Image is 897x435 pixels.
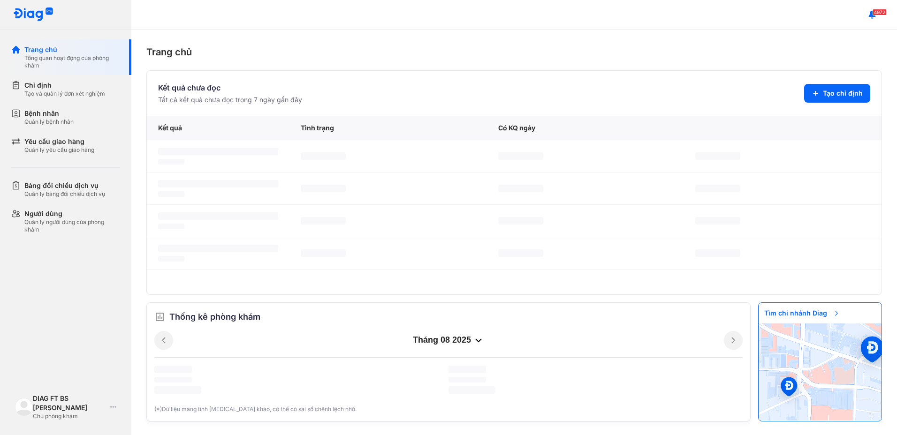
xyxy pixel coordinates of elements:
div: tháng 08 2025 [173,335,724,346]
span: ‌ [448,386,495,394]
div: Người dùng [24,209,120,218]
span: ‌ [154,366,192,373]
span: ‌ [695,152,740,160]
div: Trang chủ [24,45,120,54]
div: Có KQ ngày [487,116,684,140]
span: ‌ [695,185,740,192]
div: Quản lý người dùng của phòng khám [24,218,120,233]
div: Quản lý yêu cầu giao hàng [24,146,94,154]
div: Tổng quan hoạt động của phòng khám [24,54,120,69]
span: 4972 [873,9,887,15]
span: ‌ [158,191,184,197]
span: ‌ [498,249,543,257]
span: ‌ [448,366,486,373]
div: Chỉ định [24,81,105,90]
span: ‌ [695,249,740,257]
span: Tạo chỉ định [823,89,863,98]
span: ‌ [301,185,346,192]
span: ‌ [158,180,278,187]
span: ‌ [301,217,346,225]
div: Kết quả [147,116,289,140]
div: Yêu cầu giao hàng [24,137,94,146]
div: Bệnh nhân [24,109,74,118]
span: ‌ [498,217,543,225]
span: ‌ [498,152,543,160]
div: Chủ phòng khám [33,412,106,420]
span: ‌ [158,245,278,252]
button: Tạo chỉ định [804,84,870,103]
div: Tất cả kết quả chưa đọc trong 7 ngày gần đây [158,95,302,105]
span: ‌ [158,159,184,165]
span: ‌ [158,212,278,220]
div: Quản lý bệnh nhân [24,118,74,126]
img: order.5a6da16c.svg [154,311,166,322]
span: Tìm chi nhánh Diag [759,303,846,323]
span: ‌ [448,377,486,382]
div: Tình trạng [289,116,487,140]
div: Trang chủ [146,45,882,59]
div: DIAG FT BS [PERSON_NAME] [33,394,106,412]
img: logo [13,7,53,22]
span: ‌ [301,249,346,257]
div: Bảng đối chiếu dịch vụ [24,181,105,190]
div: Tạo và quản lý đơn xét nghiệm [24,90,105,97]
div: (*)Dữ liệu mang tính [MEDICAL_DATA] khảo, có thể có sai số chênh lệch nhỏ. [154,405,743,413]
span: ‌ [498,185,543,192]
span: ‌ [158,148,278,155]
span: ‌ [158,224,184,229]
span: ‌ [695,217,740,225]
span: ‌ [154,377,192,382]
img: logo [15,398,33,416]
span: ‌ [158,256,184,262]
span: ‌ [154,386,201,394]
span: ‌ [301,152,346,160]
div: Quản lý bảng đối chiếu dịch vụ [24,190,105,198]
span: Thống kê phòng khám [169,310,260,323]
div: Kết quả chưa đọc [158,82,302,93]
